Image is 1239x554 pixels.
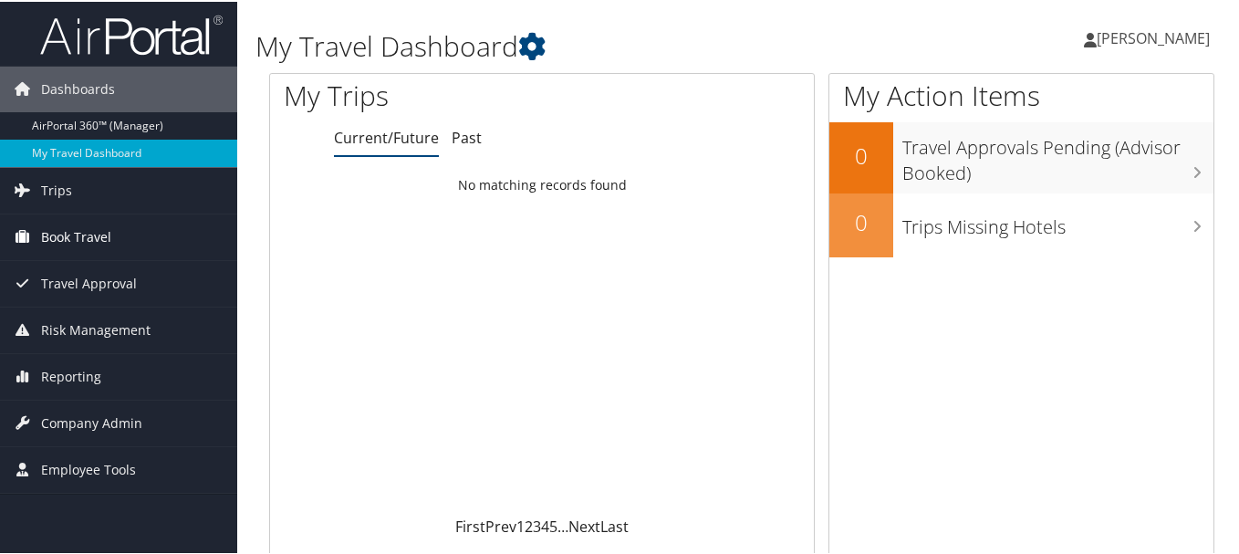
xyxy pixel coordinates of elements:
span: Trips [41,166,72,212]
a: 2 [525,515,533,535]
span: … [557,515,568,535]
h3: Trips Missing Hotels [902,204,1213,238]
span: Book Travel [41,213,111,258]
h1: My Action Items [829,75,1213,113]
a: Last [600,515,629,535]
h2: 0 [829,139,893,170]
a: 4 [541,515,549,535]
span: Travel Approval [41,259,137,305]
a: Next [568,515,600,535]
img: airportal-logo.png [40,12,223,55]
span: Reporting [41,352,101,398]
h3: Travel Approvals Pending (Advisor Booked) [902,124,1213,184]
a: 5 [549,515,557,535]
a: Prev [485,515,516,535]
span: Dashboards [41,65,115,110]
h1: My Trips [284,75,574,113]
h1: My Travel Dashboard [255,26,904,64]
span: Risk Management [41,306,151,351]
a: 0Travel Approvals Pending (Advisor Booked) [829,120,1213,191]
h2: 0 [829,205,893,236]
a: First [455,515,485,535]
a: 3 [533,515,541,535]
a: [PERSON_NAME] [1084,9,1228,64]
a: 0Trips Missing Hotels [829,192,1213,256]
span: Employee Tools [41,445,136,491]
td: No matching records found [270,167,814,200]
span: [PERSON_NAME] [1097,26,1210,47]
span: Company Admin [41,399,142,444]
a: Current/Future [334,126,439,146]
a: 1 [516,515,525,535]
a: Past [452,126,482,146]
